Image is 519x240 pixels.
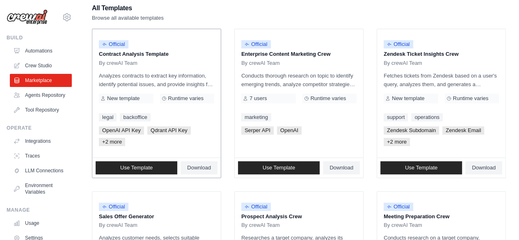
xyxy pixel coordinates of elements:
span: By crewAI Team [99,60,137,66]
span: +2 more [384,138,410,146]
a: Marketplace [10,74,72,87]
a: Tool Repository [10,103,72,117]
a: marketing [241,113,271,121]
span: Official [241,40,271,48]
div: Operate [7,125,72,131]
a: Download [181,161,217,174]
p: Zendesk Ticket Insights Crew [384,50,499,58]
span: Official [384,40,413,48]
span: OpenAI API Key [99,126,144,135]
span: New template [107,95,139,102]
span: By crewAI Team [384,222,422,229]
a: Crew Studio [10,59,72,72]
span: Runtime varies [168,95,204,102]
a: Download [465,161,502,174]
div: Manage [7,207,72,213]
a: legal [99,113,117,121]
span: Official [241,203,271,211]
a: Automations [10,44,72,57]
a: Use Template [380,161,462,174]
p: Conducts thorough research on topic to identify emerging trends, analyze competitor strategies, a... [241,71,357,89]
p: Fetches tickets from Zendesk based on a user's query, analyzes them, and generates a summary. Out... [384,71,499,89]
span: Download [472,165,496,171]
a: Environment Variables [10,179,72,199]
span: Zendesk Subdomain [384,126,439,135]
span: New template [392,95,424,102]
span: Use Template [263,165,295,171]
span: Official [99,40,128,48]
span: Runtime varies [311,95,346,102]
a: Usage [10,217,72,230]
span: Download [187,165,211,171]
p: Contract Analysis Template [99,50,214,58]
span: OpenAI [277,126,302,135]
span: Official [384,203,413,211]
span: Zendesk Email [442,126,484,135]
a: Use Template [96,161,177,174]
span: Download [329,165,353,171]
span: 7 users [249,95,267,102]
a: Download [323,161,360,174]
span: By crewAI Team [241,60,280,66]
span: Serper API [241,126,274,135]
a: LLM Connections [10,164,72,177]
p: Enterprise Content Marketing Crew [241,50,357,58]
span: Use Template [120,165,153,171]
a: Agents Repository [10,89,72,102]
a: support [384,113,408,121]
img: Logo [7,9,48,25]
a: Traces [10,149,72,162]
span: Qdrant API Key [147,126,191,135]
p: Analyzes contracts to extract key information, identify potential issues, and provide insights fo... [99,71,214,89]
a: backoffice [120,113,150,121]
span: Use Template [405,165,437,171]
p: Meeting Preparation Crew [384,213,499,221]
span: By crewAI Team [99,222,137,229]
a: operations [411,113,443,121]
span: Official [99,203,128,211]
p: Prospect Analysis Crew [241,213,357,221]
div: Build [7,34,72,41]
span: By crewAI Team [384,60,422,66]
a: Use Template [238,161,320,174]
p: Sales Offer Generator [99,213,214,221]
span: By crewAI Team [241,222,280,229]
p: Browse all available templates [92,14,164,22]
a: Integrations [10,135,72,148]
span: +2 more [99,138,125,146]
span: Runtime varies [453,95,489,102]
h2: All Templates [92,2,164,14]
